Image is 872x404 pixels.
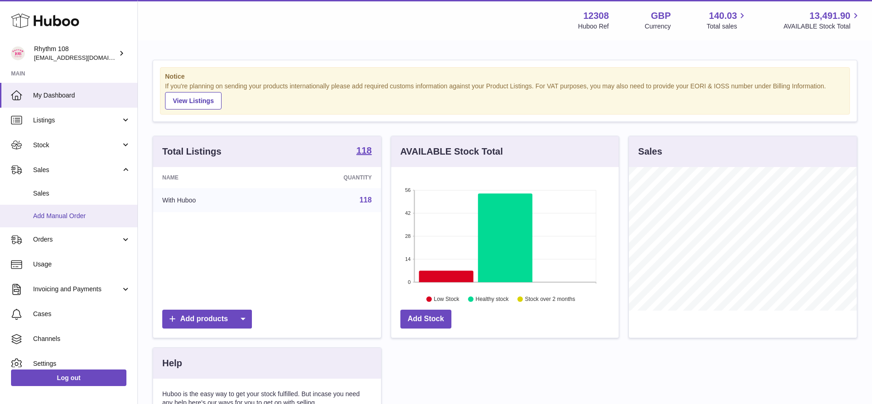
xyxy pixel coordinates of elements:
strong: GBP [651,10,671,22]
h3: AVAILABLE Stock Total [400,145,503,158]
span: Add Manual Order [33,212,131,220]
strong: 12308 [583,10,609,22]
span: [EMAIL_ADDRESS][DOMAIN_NAME] [34,54,135,61]
a: 13,491.90 AVAILABLE Stock Total [783,10,861,31]
div: Huboo Ref [578,22,609,31]
a: Add Stock [400,310,451,329]
a: View Listings [165,92,222,110]
text: 14 [405,256,410,262]
th: Name [153,167,273,188]
span: 13,491.90 [809,10,850,22]
text: 0 [408,279,410,285]
div: Rhythm 108 [34,45,117,62]
span: Listings [33,116,121,125]
td: With Huboo [153,188,273,212]
text: 56 [405,187,410,193]
h3: Total Listings [162,145,222,158]
a: Add products [162,310,252,329]
span: 140.03 [709,10,737,22]
th: Quantity [273,167,381,188]
img: internalAdmin-12308@internal.huboo.com [11,46,25,60]
span: Settings [33,359,131,368]
text: Healthy stock [475,296,509,302]
span: Sales [33,166,121,174]
text: Stock over 2 months [525,296,575,302]
div: If you're planning on sending your products internationally please add required customs informati... [165,82,845,110]
strong: Notice [165,72,845,81]
a: 118 [356,146,371,157]
span: My Dashboard [33,91,131,100]
div: Currency [645,22,671,31]
text: 28 [405,233,410,239]
strong: 118 [356,146,371,155]
a: 118 [359,196,372,204]
span: Invoicing and Payments [33,285,121,294]
span: AVAILABLE Stock Total [783,22,861,31]
span: Sales [33,189,131,198]
h3: Help [162,357,182,369]
span: Usage [33,260,131,269]
span: Cases [33,310,131,318]
text: 42 [405,210,410,216]
a: Log out [11,369,126,386]
span: Total sales [707,22,747,31]
span: Orders [33,235,121,244]
text: Low Stock [434,296,460,302]
a: 140.03 Total sales [707,10,747,31]
span: Channels [33,335,131,343]
h3: Sales [638,145,662,158]
span: Stock [33,141,121,150]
